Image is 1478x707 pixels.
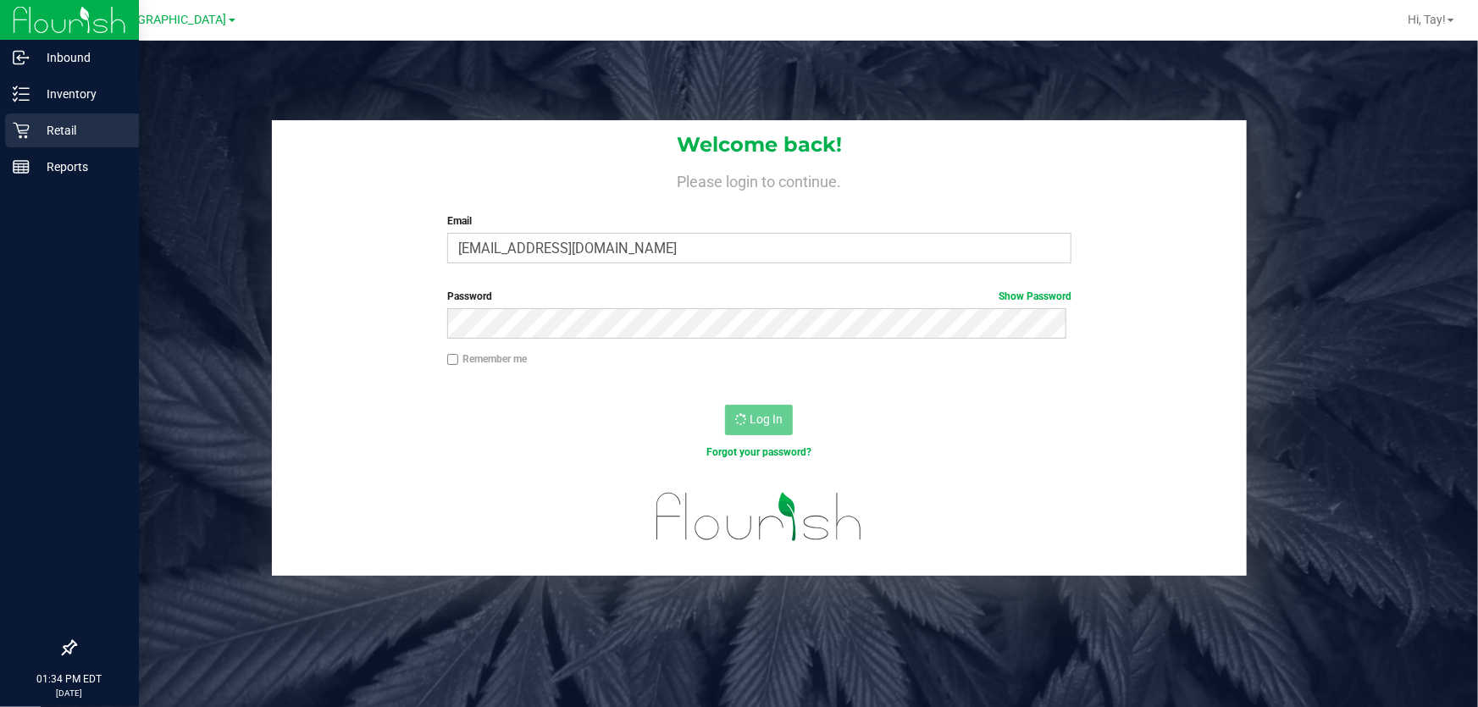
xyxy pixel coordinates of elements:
[272,169,1247,190] h4: Please login to continue.
[30,47,131,68] p: Inbound
[30,84,131,104] p: Inventory
[999,290,1071,302] a: Show Password
[447,354,459,366] input: Remember me
[8,671,131,687] p: 01:34 PM EDT
[111,13,227,27] span: [GEOGRAPHIC_DATA]
[30,120,131,141] p: Retail
[706,446,811,458] a: Forgot your password?
[13,49,30,66] inline-svg: Inbound
[750,412,783,426] span: Log In
[8,687,131,699] p: [DATE]
[272,134,1247,156] h1: Welcome back!
[638,478,882,556] img: flourish_logo.svg
[13,122,30,139] inline-svg: Retail
[30,157,131,177] p: Reports
[447,213,1072,229] label: Email
[13,86,30,102] inline-svg: Inventory
[447,351,527,367] label: Remember me
[1408,13,1446,26] span: Hi, Tay!
[447,290,492,302] span: Password
[13,158,30,175] inline-svg: Reports
[725,405,793,435] button: Log In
